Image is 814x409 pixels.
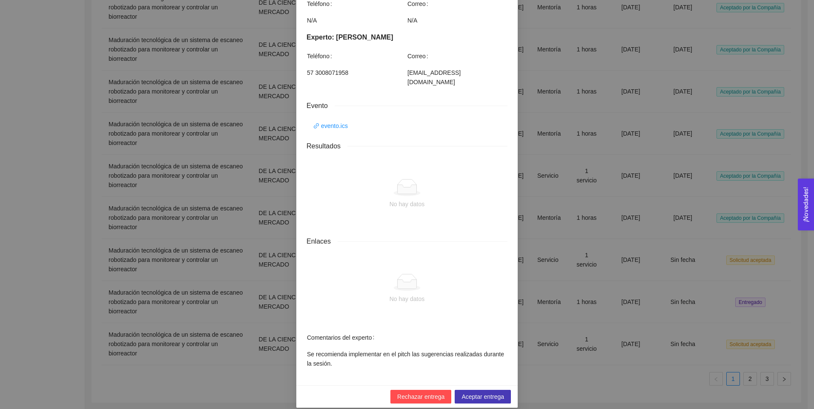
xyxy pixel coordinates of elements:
[313,121,348,131] a: link evento.ics
[307,51,335,61] span: Teléfono
[307,16,407,25] span: N/A
[407,16,507,25] span: N/A
[307,236,338,247] span: Enlaces
[307,333,378,342] span: Comentarios del experto
[390,390,451,403] button: Rechazar entrega
[461,392,504,401] span: Aceptar entrega
[307,68,407,77] span: 57 3008071958
[313,199,501,209] div: No hay datos
[407,51,432,61] span: Correo
[307,100,335,111] span: Evento
[307,141,347,151] span: Resultados
[407,68,507,87] span: [EMAIL_ADDRESS][DOMAIN_NAME]
[455,390,511,403] button: Aceptar entrega
[798,179,814,230] button: Open Feedback Widget
[313,294,501,304] div: No hay datos
[397,392,444,401] span: Rechazar entrega
[307,32,507,43] div: Experto: [PERSON_NAME]
[307,349,507,368] span: Se recomienda implementar en el pitch las sugerencias realizadas durante la sesión.
[313,123,319,129] span: link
